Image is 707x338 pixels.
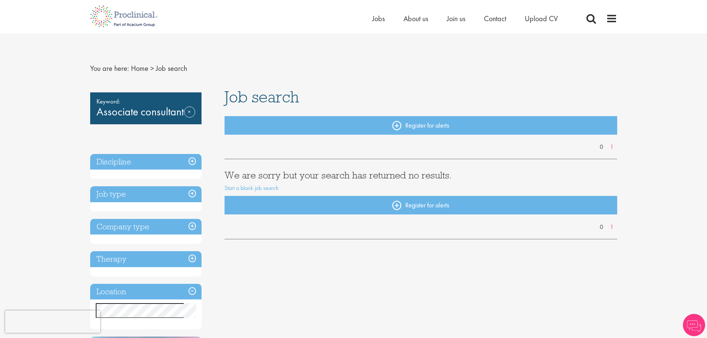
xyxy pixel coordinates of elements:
[606,143,617,151] a: 1
[90,284,202,300] h3: Location
[596,143,607,151] a: 0
[225,87,299,107] span: Job search
[447,14,465,23] a: Join us
[403,14,428,23] a: About us
[225,184,279,192] a: Start a blank job search
[225,196,617,214] a: Register for alerts
[131,63,148,73] a: breadcrumb link
[90,219,202,235] h3: Company type
[372,14,385,23] a: Jobs
[150,63,154,73] span: >
[225,116,617,135] a: Register for alerts
[90,63,129,73] span: You are here:
[596,223,607,232] a: 0
[96,96,195,106] span: Keyword:
[225,170,617,180] h3: We are sorry but your search has returned no results.
[90,186,202,202] h3: Job type
[184,106,195,128] a: Remove
[90,92,202,124] div: Associate consultant
[156,63,187,73] span: Job search
[606,223,617,232] a: 1
[683,314,705,336] img: Chatbot
[5,311,100,333] iframe: reCAPTCHA
[484,14,506,23] a: Contact
[525,14,558,23] a: Upload CV
[90,251,202,267] h3: Therapy
[90,154,202,170] h3: Discipline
